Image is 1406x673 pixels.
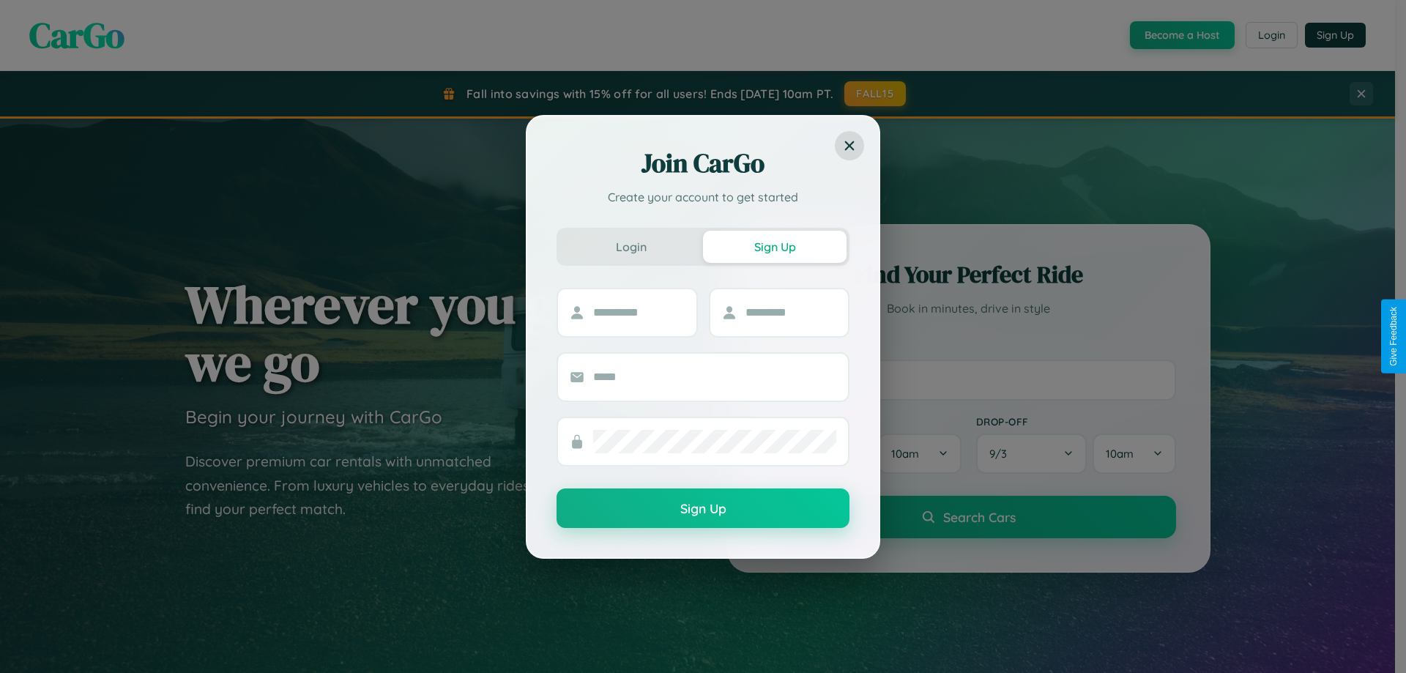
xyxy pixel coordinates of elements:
button: Sign Up [557,488,849,528]
h2: Join CarGo [557,146,849,181]
div: Give Feedback [1388,307,1399,366]
button: Login [559,231,703,263]
p: Create your account to get started [557,188,849,206]
button: Sign Up [703,231,847,263]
